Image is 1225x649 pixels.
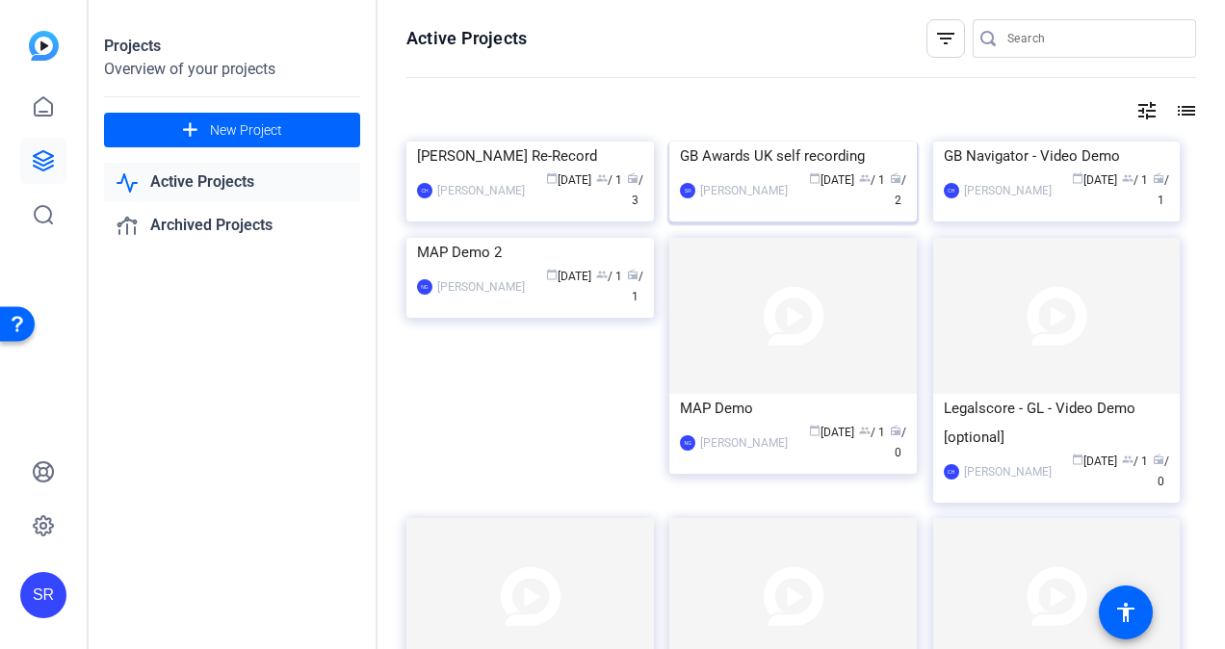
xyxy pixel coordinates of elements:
span: group [1122,172,1134,184]
a: Active Projects [104,163,360,202]
span: / 0 [1153,454,1169,488]
span: / 1 [596,270,622,283]
span: radio [1153,172,1164,184]
span: calendar_today [546,269,558,280]
div: [PERSON_NAME] [437,181,525,200]
div: [PERSON_NAME] [437,277,525,297]
span: group [596,269,608,280]
span: [DATE] [809,173,854,187]
div: [PERSON_NAME] [700,181,788,200]
span: / 1 [1122,454,1148,468]
span: [DATE] [546,270,591,283]
div: GB Awards UK self recording [680,142,906,170]
span: / 1 [596,173,622,187]
div: Projects [104,35,360,58]
h1: Active Projects [406,27,527,50]
div: CH [944,183,959,198]
span: New Project [210,120,282,141]
div: NG [417,279,432,295]
span: / 0 [890,426,906,459]
div: Overview of your projects [104,58,360,81]
div: NG [680,435,695,451]
span: calendar_today [546,172,558,184]
div: [PERSON_NAME] [700,433,788,453]
span: / 1 [859,426,885,439]
span: radio [627,172,639,184]
a: Archived Projects [104,206,360,246]
span: calendar_today [1072,172,1083,184]
button: New Project [104,113,360,147]
mat-icon: tune [1135,99,1159,122]
img: blue-gradient.svg [29,31,59,61]
span: / 2 [890,173,906,207]
input: Search [1007,27,1181,50]
div: Legalscore - GL - Video Demo [optional] [944,394,1170,452]
span: calendar_today [809,425,821,436]
span: group [859,425,871,436]
div: [PERSON_NAME] [964,462,1052,481]
span: group [596,172,608,184]
span: / 1 [1122,173,1148,187]
div: MAP Demo [680,394,906,423]
div: [PERSON_NAME] [964,181,1052,200]
span: radio [627,269,639,280]
span: [DATE] [809,426,854,439]
mat-icon: add [178,118,202,143]
span: calendar_today [809,172,821,184]
div: SR [680,183,695,198]
span: calendar_today [1072,454,1083,465]
div: MAP Demo 2 [417,238,643,267]
span: / 1 [627,270,643,303]
div: GB Navigator - Video Demo [944,142,1170,170]
span: [DATE] [1072,454,1117,468]
div: [PERSON_NAME] Re-Record [417,142,643,170]
div: CH [417,183,432,198]
mat-icon: list [1173,99,1196,122]
span: / 1 [1153,173,1169,207]
div: CH [944,464,959,480]
span: group [1122,454,1134,465]
div: SR [20,572,66,618]
span: group [859,172,871,184]
span: / 1 [859,173,885,187]
span: radio [890,425,901,436]
span: radio [1153,454,1164,465]
span: / 3 [627,173,643,207]
mat-icon: accessibility [1114,601,1137,624]
span: [DATE] [546,173,591,187]
span: radio [890,172,901,184]
span: [DATE] [1072,173,1117,187]
mat-icon: filter_list [934,27,957,50]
